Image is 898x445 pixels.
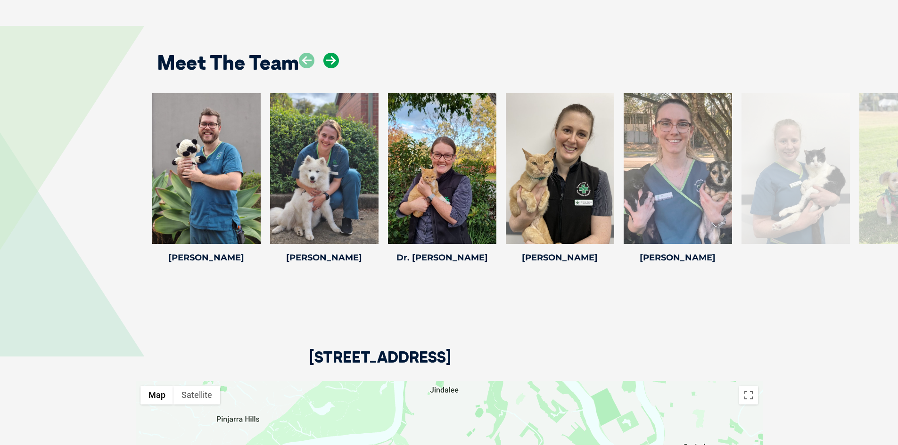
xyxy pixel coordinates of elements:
[270,253,379,262] h4: [PERSON_NAME]
[739,386,758,405] button: Toggle fullscreen view
[506,253,614,262] h4: [PERSON_NAME]
[152,253,261,262] h4: [PERSON_NAME]
[173,386,220,405] button: Show satellite imagery
[157,53,299,73] h2: Meet The Team
[309,349,451,381] h2: [STREET_ADDRESS]
[624,253,732,262] h4: [PERSON_NAME]
[880,43,889,52] button: Search
[140,386,173,405] button: Show street map
[388,253,496,262] h4: Dr. [PERSON_NAME]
